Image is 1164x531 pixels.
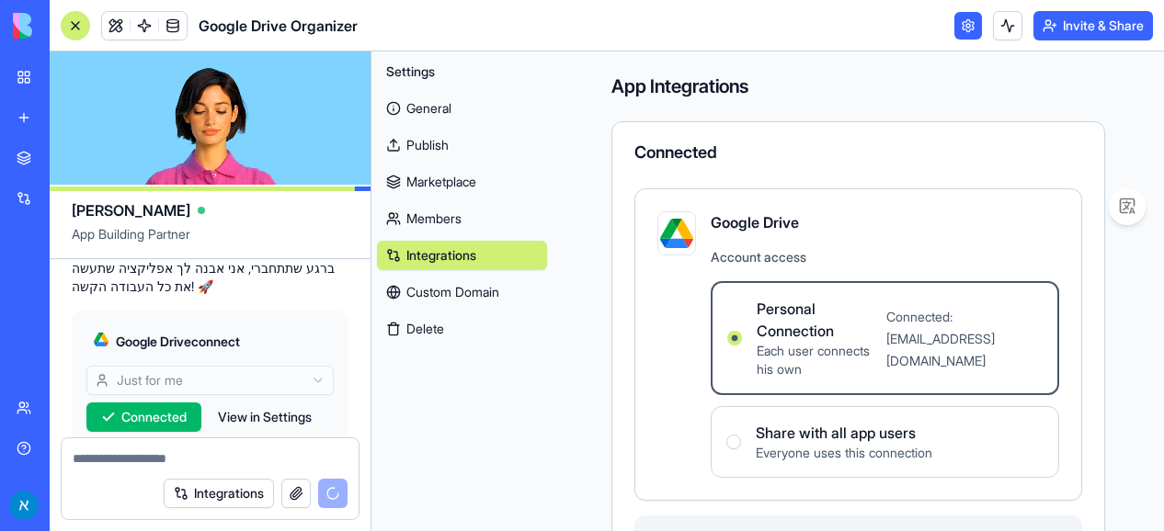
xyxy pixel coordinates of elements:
[377,130,547,160] a: Publish
[377,314,547,344] button: Delete
[377,277,547,307] a: Custom Domain
[756,444,932,462] span: Everyone uses this connection
[727,331,742,345] button: Personal ConnectionEach user connects his ownConnected:[EMAIL_ADDRESS][DOMAIN_NAME]
[13,13,127,39] img: logo
[86,402,201,432] button: Connected
[634,144,1082,161] div: Connected
[209,402,321,432] button: View in Settings
[377,94,547,123] a: General
[164,479,274,508] button: Integrations
[377,57,547,86] button: Settings
[377,167,547,197] a: Marketplace
[199,15,358,37] span: Google Drive Organizer
[72,225,348,258] span: App Building Partner
[72,199,190,221] span: [PERSON_NAME]
[660,217,693,250] img: googledrive
[72,259,348,296] p: ברגע שתתחברי, אני אבנה לך אפליקציה שתעשה את כל העבודה הקשה! 🚀
[377,204,547,233] a: Members
[116,333,240,351] span: Google Drive connect
[9,491,39,520] img: ACg8ocLwfop-f9Hw_eWiCyC3DvI-LUM8cI31YkCUEE4cMVcRaraNGA=s96-c
[726,435,741,449] button: Share with all app usersEveryone uses this connection
[757,298,872,342] span: Personal Connection
[611,73,1105,99] h4: App Integrations
[1033,11,1153,40] button: Invite & Share
[377,241,547,270] a: Integrations
[386,62,435,81] span: Settings
[94,333,108,347] img: googledrive
[886,309,995,368] span: Connected: [EMAIL_ADDRESS][DOMAIN_NAME]
[711,248,1059,266] span: Account access
[711,211,1059,233] span: Google Drive
[756,422,932,444] span: Share with all app users
[121,408,187,426] span: Connected
[757,342,872,378] span: Each user connects his own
